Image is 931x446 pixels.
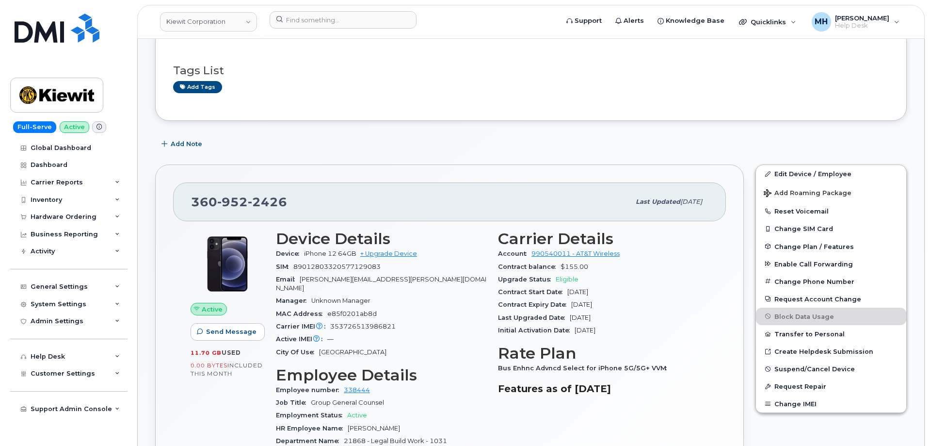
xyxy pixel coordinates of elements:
[754,325,905,343] button: Transfer to Personal
[303,250,355,257] span: iPhone 12 64GB
[731,12,802,32] div: Quicklinks
[274,250,303,257] span: Device
[754,182,905,202] button: Add Roaming Package
[573,16,600,26] span: Support
[310,297,369,304] span: Unknown Manager
[216,195,246,209] span: 952
[497,263,559,270] span: Contract balance
[803,12,905,32] div: Melissa Hoye
[754,238,905,255] button: Change Plan / Features
[268,11,415,29] input: Find something...
[497,383,707,395] h3: Features as of [DATE]
[634,198,679,205] span: Last updated
[497,327,573,334] span: Initial Activation Date
[189,323,263,341] button: Send Message
[189,349,220,356] span: 11.70 GB
[274,297,310,304] span: Manager
[570,301,591,308] span: [DATE]
[573,327,594,334] span: [DATE]
[773,243,852,250] span: Change Plan / Features
[274,425,346,432] span: HR Employee Name
[497,276,554,283] span: Upgrade Status
[274,263,292,270] span: SIM
[154,135,209,153] button: Add Note
[754,220,905,237] button: Change SIM Card
[205,327,255,336] span: Send Message
[754,202,905,220] button: Reset Voicemail
[754,395,905,413] button: Change IMEI
[274,437,342,445] span: Department Name
[318,348,385,356] span: [GEOGRAPHIC_DATA]
[246,195,286,209] span: 2426
[346,412,366,419] span: Active
[274,276,485,292] span: [PERSON_NAME][EMAIL_ADDRESS][PERSON_NAME][DOMAIN_NAME]
[326,310,375,317] span: e85f0201ab8d
[566,288,587,296] span: [DATE]
[274,399,309,406] span: Job Title
[497,345,707,362] h3: Rate Plan
[530,250,618,257] a: 990540011 - AT&T Wireless
[558,11,607,31] a: Support
[497,301,570,308] span: Contract Expiry Date
[274,412,346,419] span: Employment Status
[773,260,851,267] span: Enable Call Forwarding
[754,343,905,360] a: Create Helpdesk Submission
[169,139,201,149] span: Add Note
[274,323,329,330] span: Carrier IMEI
[568,314,589,321] span: [DATE]
[754,165,905,182] a: Edit Device / Employee
[497,230,707,248] h3: Carrier Details
[200,305,221,314] span: Active
[329,323,394,330] span: 353726513986821
[497,288,566,296] span: Contract Start Date
[274,276,298,283] span: Email
[342,386,369,394] a: 338444
[679,198,701,205] span: [DATE]
[762,189,850,198] span: Add Roaming Package
[292,263,379,270] span: 89012803320577129083
[749,18,785,26] span: Quicklinks
[754,360,905,378] button: Suspend/Cancel Device
[754,255,905,273] button: Enable Call Forwarding
[197,235,255,293] img: iPhone_12.jpg
[172,65,887,77] h3: Tags List
[622,16,642,26] span: Alerts
[754,378,905,395] button: Request Repair
[274,335,326,343] span: Active IMEI
[754,290,905,308] button: Request Account Change
[649,11,730,31] a: Knowledge Base
[834,14,888,22] span: [PERSON_NAME]
[886,404,921,439] iframe: Messenger Launcher
[754,308,905,325] button: Block Data Usage
[326,335,332,343] span: —
[190,195,286,209] span: 360
[274,310,326,317] span: MAC Address
[220,349,240,356] span: used
[274,386,342,394] span: Employee number
[309,399,383,406] span: Group General Counsel
[497,364,670,372] span: Bus Enhnc Advncd Select for iPhone 5G/5G+ VVM
[342,437,446,445] span: 21868 - Legal Build Work - 1031
[346,425,399,432] span: [PERSON_NAME]
[497,250,530,257] span: Account
[773,365,853,373] span: Suspend/Cancel Device
[754,273,905,290] button: Change Phone Number
[274,230,485,248] h3: Device Details
[664,16,723,26] span: Knowledge Base
[274,348,318,356] span: City Of Use
[497,314,568,321] span: Last Upgraded Date
[359,250,416,257] a: + Upgrade Device
[274,366,485,384] h3: Employee Details
[159,12,256,32] a: Kiewit Corporation
[554,276,577,283] span: Eligible
[559,263,587,270] span: $155.00
[607,11,649,31] a: Alerts
[189,362,226,369] span: 0.00 Bytes
[813,16,826,28] span: MH
[172,81,221,93] a: Add tags
[834,22,888,30] span: Help Desk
